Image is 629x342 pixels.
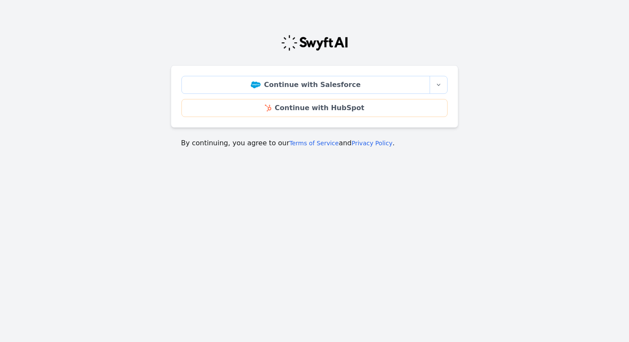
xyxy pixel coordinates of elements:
a: Terms of Service [289,140,338,147]
a: Privacy Policy [352,140,392,147]
img: Swyft Logo [281,34,348,51]
p: By continuing, you agree to our and . [181,138,448,148]
a: Continue with HubSpot [181,99,448,117]
img: Salesforce [251,81,261,88]
img: HubSpot [265,105,271,111]
a: Continue with Salesforce [181,76,430,94]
